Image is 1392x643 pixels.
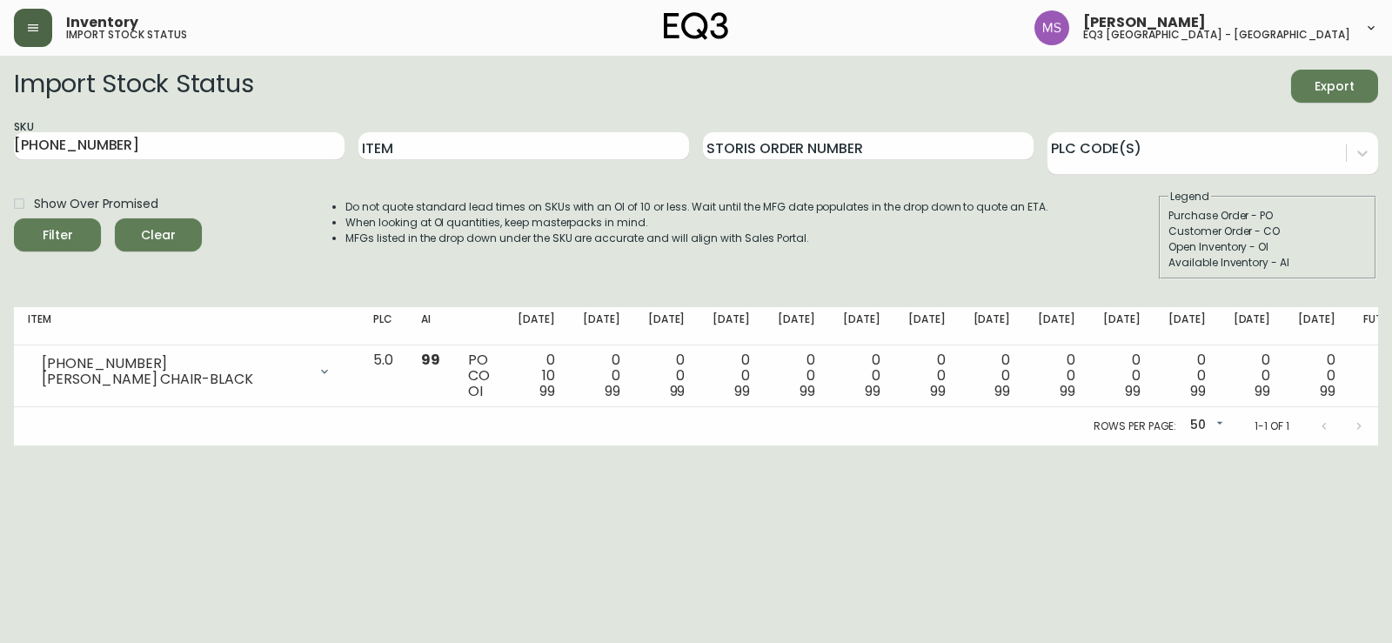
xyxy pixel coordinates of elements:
th: [DATE] [894,307,960,345]
div: 0 0 [648,352,686,399]
span: 99 [1320,381,1335,401]
span: Export [1305,76,1364,97]
p: Rows per page: [1094,419,1176,434]
span: 99 [539,381,555,401]
div: Customer Order - CO [1168,224,1367,239]
span: 99 [670,381,686,401]
th: AI [407,307,454,345]
th: [DATE] [569,307,634,345]
th: [DATE] [699,307,764,345]
div: [PHONE_NUMBER][PERSON_NAME] CHAIR-BLACK [28,352,345,391]
th: [DATE] [829,307,894,345]
img: logo [664,12,728,40]
span: 99 [734,381,750,401]
th: PLC [359,307,407,345]
button: Export [1291,70,1378,103]
div: 0 0 [713,352,750,399]
div: 0 0 [778,352,815,399]
th: [DATE] [504,307,569,345]
li: MFGs listed in the drop down under the SKU are accurate and will align with Sales Portal. [345,231,1048,246]
h5: eq3 [GEOGRAPHIC_DATA] - [GEOGRAPHIC_DATA] [1083,30,1350,40]
div: 50 [1183,412,1227,440]
th: [DATE] [1154,307,1220,345]
button: Filter [14,218,101,251]
th: [DATE] [1284,307,1349,345]
h2: Import Stock Status [14,70,253,103]
th: [DATE] [1220,307,1285,345]
span: 99 [994,381,1010,401]
li: When looking at OI quantities, keep masterpacks in mind. [345,215,1048,231]
span: OI [468,381,483,401]
th: [DATE] [764,307,829,345]
div: 0 0 [843,352,880,399]
div: Available Inventory - AI [1168,255,1367,271]
span: 99 [865,381,880,401]
div: Purchase Order - PO [1168,208,1367,224]
span: 99 [421,350,440,370]
span: Clear [129,224,188,246]
div: 0 0 [583,352,620,399]
span: 99 [1060,381,1075,401]
span: [PERSON_NAME] [1083,16,1206,30]
p: 1-1 of 1 [1255,419,1289,434]
div: 0 0 [1298,352,1335,399]
span: Inventory [66,16,138,30]
span: 99 [1255,381,1270,401]
div: [PERSON_NAME] CHAIR-BLACK [42,372,307,387]
span: Show Over Promised [34,195,158,213]
h5: import stock status [66,30,187,40]
div: Open Inventory - OI [1168,239,1367,255]
th: [DATE] [1024,307,1089,345]
th: [DATE] [1089,307,1154,345]
span: 99 [605,381,620,401]
div: 0 0 [908,352,946,399]
div: 0 10 [518,352,555,399]
div: 0 0 [1103,352,1141,399]
div: 0 0 [1168,352,1206,399]
div: 0 0 [1234,352,1271,399]
span: 99 [1125,381,1141,401]
span: 99 [800,381,815,401]
th: Item [14,307,359,345]
th: [DATE] [960,307,1025,345]
span: 99 [930,381,946,401]
th: [DATE] [634,307,699,345]
li: Do not quote standard lead times on SKUs with an OI of 10 or less. Wait until the MFG date popula... [345,199,1048,215]
img: 1b6e43211f6f3cc0b0729c9049b8e7af [1034,10,1069,45]
div: 0 0 [1038,352,1075,399]
button: Clear [115,218,202,251]
div: PO CO [468,352,490,399]
td: 5.0 [359,345,407,407]
span: 99 [1190,381,1206,401]
legend: Legend [1168,189,1211,204]
div: 0 0 [974,352,1011,399]
div: [PHONE_NUMBER] [42,356,307,372]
